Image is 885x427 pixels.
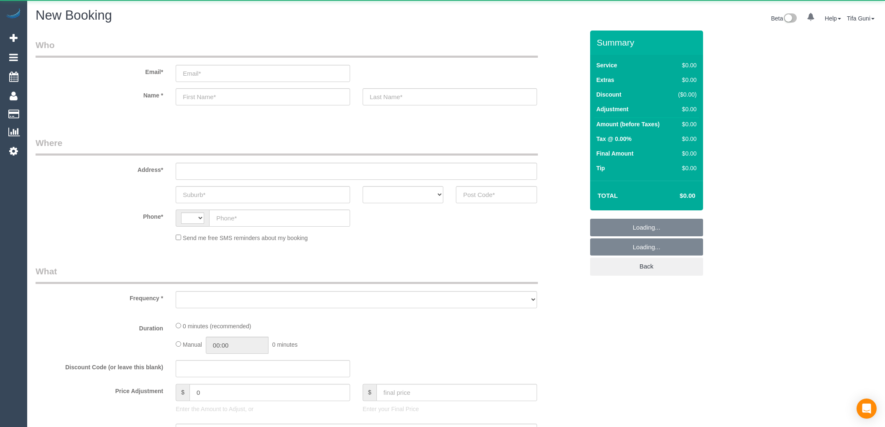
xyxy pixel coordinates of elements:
div: $0.00 [675,164,697,172]
label: Tax @ 0.00% [596,135,632,143]
input: Suburb* [176,186,350,203]
input: First Name* [176,88,350,105]
span: New Booking [36,8,112,23]
a: Help [825,15,841,22]
h3: Summary [597,38,699,47]
div: Open Intercom Messenger [857,399,877,419]
img: New interface [783,13,797,24]
input: Post Code* [456,186,537,203]
a: Beta [771,15,797,22]
label: Duration [29,321,169,332]
div: $0.00 [675,105,697,113]
label: Final Amount [596,149,634,158]
img: Automaid Logo [5,8,22,20]
label: Price Adjustment [29,384,169,395]
div: $0.00 [675,120,697,128]
legend: What [36,265,538,284]
label: Extras [596,76,614,84]
label: Tip [596,164,605,172]
label: Address* [29,163,169,174]
legend: Where [36,137,538,156]
label: Discount [596,90,622,99]
input: final price [376,384,537,401]
label: Phone* [29,210,169,221]
a: Back [590,258,703,275]
input: Last Name* [363,88,537,105]
input: Phone* [209,210,350,227]
label: Frequency * [29,291,169,302]
div: $0.00 [675,149,697,158]
div: $0.00 [675,61,697,69]
h4: $0.00 [655,192,695,199]
div: ($0.00) [675,90,697,99]
label: Amount (before Taxes) [596,120,660,128]
p: Enter your Final Price [363,405,537,413]
span: $ [176,384,189,401]
p: Enter the Amount to Adjust, or [176,405,350,413]
label: Service [596,61,617,69]
strong: Total [598,192,618,199]
legend: Who [36,39,538,58]
div: $0.00 [675,76,697,84]
a: Tifa Guni [847,15,875,22]
label: Adjustment [596,105,629,113]
div: $0.00 [675,135,697,143]
input: Email* [176,65,350,82]
span: 0 minutes (recommended) [183,323,251,330]
span: Send me free SMS reminders about my booking [183,235,308,241]
span: 0 minutes [272,341,298,348]
label: Name * [29,88,169,100]
span: $ [363,384,376,401]
span: Manual [183,341,202,348]
label: Discount Code (or leave this blank) [29,360,169,371]
label: Email* [29,65,169,76]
